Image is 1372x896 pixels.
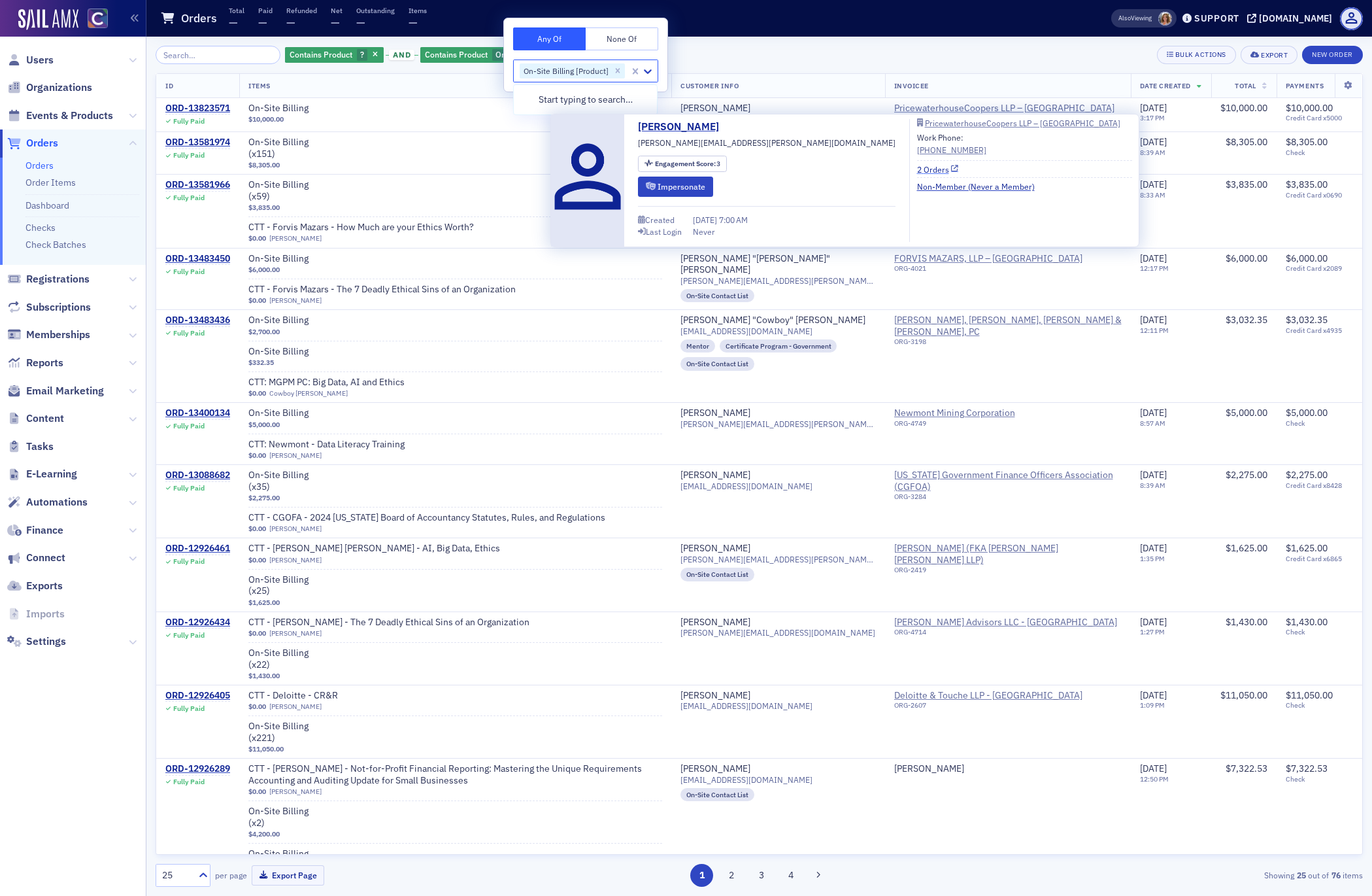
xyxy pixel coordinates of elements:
[173,484,205,492] div: Fully Paid
[7,634,66,649] a: Settings
[894,315,1122,351] span: McPherson, Goodrich, Paolucci & Mihelich, PC
[269,556,322,564] a: [PERSON_NAME]
[1118,14,1131,22] div: Also
[26,634,66,649] span: Settings
[248,103,413,114] a: On-Site Billing
[1140,264,1169,273] time: 12:17 PM
[646,228,682,235] div: Last Login
[420,47,603,63] div: On-Site Billing [Product]
[894,470,1122,492] a: [US_STATE] Government Finance Officers Association (CGFOA)
[7,467,77,481] a: E-Learning
[7,384,104,398] a: Email Marketing
[248,763,662,786] a: CTT - [PERSON_NAME] - Not-for-Profit Financial Reporting: Mastering the Unique Requirements Accou...
[7,579,63,593] a: Exports
[26,356,63,370] span: Reports
[894,617,1117,629] span: Grant Thornton Advisors LLC - Denver
[248,647,413,670] a: On-Site Billing (x22)
[611,63,625,79] div: Remove On-Site Billing [Product]
[248,346,413,358] a: On-Site Billing
[680,253,875,276] div: [PERSON_NAME] "[PERSON_NAME]" [PERSON_NAME]
[248,494,280,502] span: $2,275.00
[26,523,63,538] span: Finance
[894,407,1015,419] a: Newmont Mining Corporation
[248,574,413,597] a: On-Site Billing (x25)
[1140,113,1165,122] time: 3:17 PM
[894,617,1117,629] a: [PERSON_NAME] Advisors LLC - [GEOGRAPHIC_DATA]
[514,88,657,112] div: Start typing to search…
[1194,12,1239,24] div: Support
[248,721,413,732] span: On-Site Billing
[173,117,205,126] div: Fully Paid
[719,215,748,225] span: 7:00 AM
[1140,136,1167,148] span: [DATE]
[26,411,64,426] span: Content
[248,512,605,524] a: CTT - CGOFA - 2024 [US_STATE] Board of Accountancy Statutes, Rules, and Regulations
[1247,14,1337,23] button: [DOMAIN_NAME]
[165,81,173,90] span: ID
[26,300,91,315] span: Subscriptions
[680,470,750,481] a: [PERSON_NAME]
[248,253,413,265] a: On-Site Billing
[248,377,413,388] span: CTT: MGPM PC: Big Data, AI and Ethics
[1226,469,1267,481] span: $2,275.00
[331,6,343,15] p: Net
[1175,51,1226,58] div: Bulk Actions
[269,451,322,460] a: [PERSON_NAME]
[248,137,413,148] span: On-Site Billing
[248,543,500,555] span: CTT - Moss Adams - AI, Big Data, Ethics
[1226,314,1267,326] span: $3,032.35
[248,512,605,524] span: CTT - CGOFA - 2024 Colorado Board of Accountancy Statutes, Rules, and Regulations
[655,159,717,168] span: Engagement Score :
[248,690,413,702] a: CTT - Deloitte - CR&R
[7,109,113,123] a: Events & Products
[165,253,230,265] div: ORD-13483450
[252,865,324,886] button: Export Page
[173,329,205,337] div: Fully Paid
[720,339,837,353] div: Certificate Program - Government
[7,272,90,286] a: Registrations
[165,617,230,629] div: ORD-12926434
[513,27,586,50] button: Any Of
[1286,314,1328,326] span: $3,032.35
[1226,542,1267,554] span: $1,625.00
[425,49,488,60] span: Contains Product
[680,276,875,286] span: [PERSON_NAME][EMAIL_ADDRESS][PERSON_NAME][DOMAIN_NAME]
[248,647,413,659] span: On-Site Billing
[7,551,65,565] a: Connect
[894,470,1122,492] span: Colorado Government Finance Officers Association (CGFOA)
[248,389,266,398] span: $0.00
[680,339,715,353] div: Mentor
[638,119,729,135] a: [PERSON_NAME]
[26,53,54,67] span: Users
[165,763,230,775] div: ORD-12926289
[26,384,104,398] span: Email Marketing
[165,137,230,148] a: ORD-13581974
[7,80,92,95] a: Organizations
[680,617,750,629] a: [PERSON_NAME]
[894,690,1082,702] span: Deloitte & Touche LLP - Denver
[7,300,91,315] a: Subscriptions
[1226,407,1267,419] span: $5,000.00
[258,6,273,15] p: Paid
[1140,190,1165,199] time: 8:33 AM
[780,864,803,887] button: 4
[78,9,108,31] a: View Homepage
[894,103,1114,114] span: PricewaterhouseCoopers LLP – Denver
[7,356,63,370] a: Reports
[586,27,658,50] button: None Of
[894,419,1015,432] div: ORG-4749
[248,407,413,419] span: On-Site Billing
[248,161,280,169] span: $8,305.00
[680,481,812,491] span: [EMAIL_ADDRESS][DOMAIN_NAME]
[248,806,413,818] span: On-Site Billing
[165,690,230,702] div: ORD-12926405
[894,253,1122,278] span: FORVIS MAZARS, LLP – Denver
[1118,14,1152,23] span: Viewing
[1226,179,1267,190] span: $3,835.00
[693,215,719,225] span: [DATE]
[248,284,516,296] span: CTT - Forvis Mazars - The 7 Deadly Ethical Sins of an Organization
[258,15,267,30] span: —
[7,607,65,621] a: Imports
[248,721,413,744] a: On-Site Billing (x221)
